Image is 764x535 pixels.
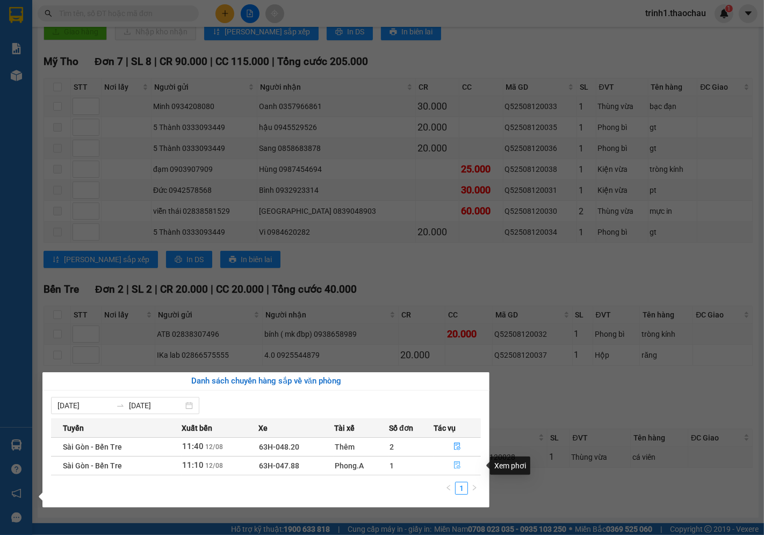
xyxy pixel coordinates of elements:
[57,400,112,411] input: Từ ngày
[182,422,212,434] span: Xuất bến
[442,482,455,495] li: Previous Page
[51,375,481,388] div: Danh sách chuyến hàng sắp về văn phòng
[63,422,84,434] span: Tuyến
[116,401,125,410] span: to
[453,443,461,451] span: file-done
[389,422,413,434] span: Số đơn
[335,460,388,472] div: Phong.A
[455,482,468,495] li: 1
[390,461,394,470] span: 1
[390,443,394,451] span: 2
[471,485,478,491] span: right
[182,442,204,451] span: 11:40
[258,422,268,434] span: Xe
[205,443,223,451] span: 12/08
[116,401,125,410] span: swap-right
[445,485,452,491] span: left
[442,482,455,495] button: left
[335,441,388,453] div: Thêm
[259,461,299,470] span: 63H-047.88
[205,462,223,469] span: 12/08
[259,443,299,451] span: 63H-048.20
[129,400,183,411] input: Đến ngày
[63,443,122,451] span: Sài Gòn - Bến Tre
[468,482,481,495] li: Next Page
[434,457,480,474] button: file-done
[182,460,204,470] span: 11:10
[63,461,122,470] span: Sài Gòn - Bến Tre
[334,422,355,434] span: Tài xế
[490,457,530,475] div: Xem phơi
[468,482,481,495] button: right
[453,461,461,470] span: file-done
[434,422,456,434] span: Tác vụ
[456,482,467,494] a: 1
[434,438,480,456] button: file-done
